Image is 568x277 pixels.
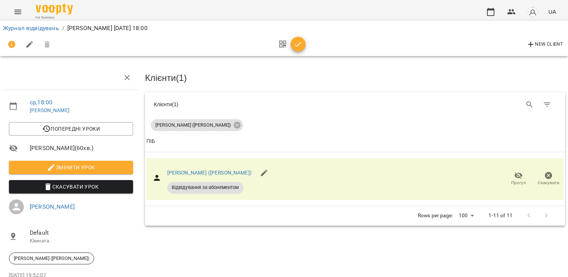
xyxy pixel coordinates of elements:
p: Rows per page: [418,212,453,219]
div: Клієнти ( 1 ) [154,101,349,108]
button: Попередні уроки [9,122,133,136]
div: 100 [456,210,477,221]
div: ПІБ [146,137,155,146]
button: UA [545,5,559,19]
button: Menu [9,3,27,21]
span: ПІБ [146,137,564,146]
img: avatar_s.png [527,7,538,17]
nav: breadcrumb [3,24,565,33]
a: Журнал відвідувань [3,25,59,32]
span: New Client [526,40,563,49]
div: Sort [146,137,155,146]
span: Прогул [511,180,526,186]
button: Прогул [503,169,533,189]
span: UA [548,8,556,16]
div: [PERSON_NAME] ([PERSON_NAME]) [151,119,243,131]
span: [PERSON_NAME] ( 60 хв. ) [30,144,133,153]
div: [PERSON_NAME] ([PERSON_NAME]) [9,252,94,264]
li: / [62,24,64,33]
span: For Business [36,15,73,20]
span: Відвідування за абонементом [167,184,243,191]
span: Default [30,228,133,237]
button: Фільтр [538,96,556,114]
a: [PERSON_NAME] [30,107,70,113]
a: [PERSON_NAME] [30,203,75,210]
button: Змінити урок [9,161,133,174]
a: [PERSON_NAME] ([PERSON_NAME]) [167,170,252,176]
span: Скасувати Урок [15,182,127,191]
p: [PERSON_NAME] [DATE] 18:00 [67,24,148,33]
button: Скасувати Урок [9,180,133,193]
p: 1-11 of 11 [488,212,512,219]
button: New Client [525,39,565,50]
span: Змінити урок [15,163,127,172]
span: [PERSON_NAME] ([PERSON_NAME]) [151,122,235,128]
button: Search [521,96,539,114]
span: Скасувати [538,180,559,186]
a: ср , 18:00 [30,99,52,106]
p: Кімната [30,237,133,245]
div: Table Toolbar [145,92,565,116]
img: Voopty Logo [36,4,73,14]
span: [PERSON_NAME] ([PERSON_NAME]) [9,255,94,262]
h3: Клієнти ( 1 ) [145,73,565,83]
button: Скасувати [533,169,564,189]
span: Попередні уроки [15,124,127,133]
